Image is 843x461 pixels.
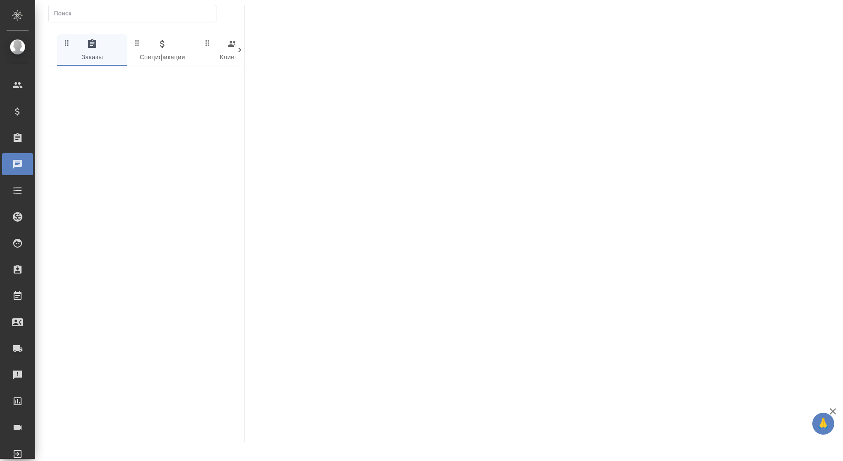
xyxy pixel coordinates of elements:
[133,39,141,47] svg: Зажми и перетащи, чтобы поменять порядок вкладок
[816,414,831,433] span: 🙏
[63,39,71,47] svg: Зажми и перетащи, чтобы поменять порядок вкладок
[54,7,216,20] input: Поиск
[203,39,263,63] span: Клиенты
[203,39,212,47] svg: Зажми и перетащи, чтобы поменять порядок вкладок
[62,39,122,63] span: Заказы
[133,39,192,63] span: Спецификации
[812,413,834,435] button: 🙏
